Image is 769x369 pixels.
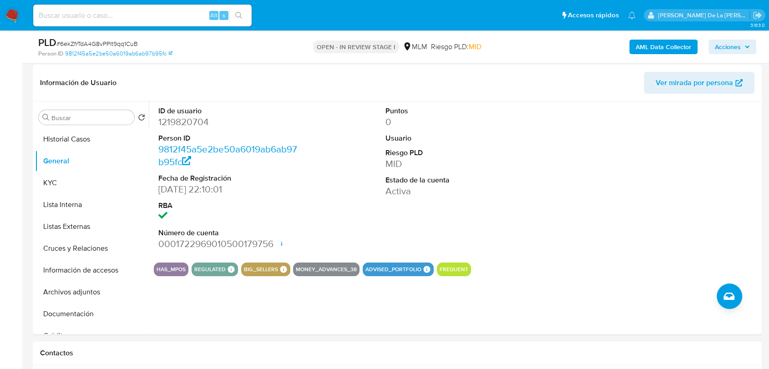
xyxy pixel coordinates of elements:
[636,40,691,54] b: AML Data Collector
[431,42,481,52] span: Riesgo PLD:
[35,216,149,238] button: Listas Externas
[158,238,301,250] dd: 0001722969010500179756
[33,10,252,21] input: Buscar usuario o caso...
[40,78,116,87] h1: Información de Usuario
[568,10,619,20] span: Accesos rápidos
[158,133,301,143] dt: Person ID
[158,142,297,168] a: 9812f45a5e2be50a6019ab6ab97b95fc
[35,172,149,194] button: KYC
[158,116,301,128] dd: 1219820704
[35,325,149,347] button: Créditos
[35,259,149,281] button: Información de accesos
[385,175,528,185] dt: Estado de la cuenta
[385,116,528,128] dd: 0
[385,106,528,116] dt: Puntos
[42,114,50,121] button: Buscar
[629,40,698,54] button: AML Data Collector
[210,11,218,20] span: Alt
[628,11,636,19] a: Notificaciones
[35,150,149,172] button: General
[56,39,138,48] span: # 6ekZfrTdA4G8vPPlt9qq1CuB
[658,11,750,20] p: javier.gutierrez@mercadolibre.com.mx
[40,349,754,358] h1: Contactos
[158,183,301,196] dd: [DATE] 22:10:01
[469,41,481,52] span: MID
[158,106,301,116] dt: ID de usuario
[158,201,301,211] dt: RBA
[753,10,762,20] a: Salir
[385,133,528,143] dt: Usuario
[38,50,63,58] b: Person ID
[403,42,427,52] div: MLM
[35,238,149,259] button: Cruces y Relaciones
[715,40,741,54] span: Acciones
[158,228,301,238] dt: Número de cuenta
[385,157,528,170] dd: MID
[750,21,764,29] span: 3.163.0
[65,50,172,58] a: 9812f45a5e2be50a6019ab6ab97b95fc
[313,40,399,53] p: OPEN - IN REVIEW STAGE I
[223,11,225,20] span: s
[35,194,149,216] button: Lista Interna
[38,35,56,50] b: PLD
[35,128,149,150] button: Historial Casos
[708,40,756,54] button: Acciones
[51,114,131,122] input: Buscar
[385,148,528,158] dt: Riesgo PLD
[35,281,149,303] button: Archivos adjuntos
[229,9,248,22] button: search-icon
[138,114,145,124] button: Volver al orden por defecto
[385,185,528,197] dd: Activa
[644,72,754,94] button: Ver mirada por persona
[35,303,149,325] button: Documentación
[656,72,733,94] span: Ver mirada por persona
[158,173,301,183] dt: Fecha de Registración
